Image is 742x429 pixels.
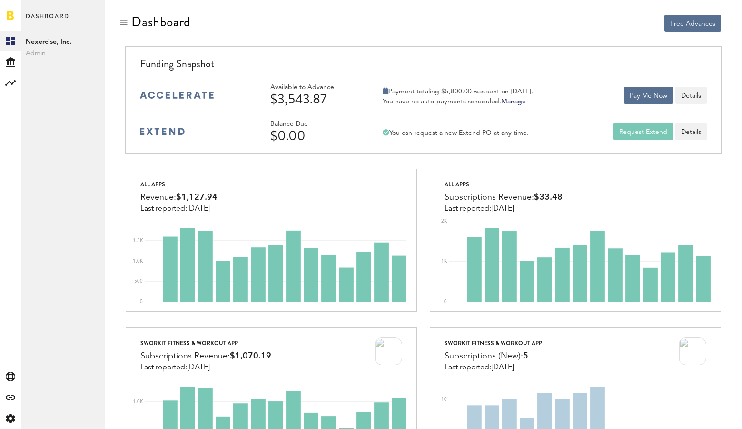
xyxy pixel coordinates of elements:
[444,299,447,304] text: 0
[140,363,271,372] div: Last reported:
[491,364,514,371] span: [DATE]
[133,259,143,264] text: 1.0K
[534,193,563,202] span: $33.48
[441,219,447,224] text: 2K
[675,123,707,140] a: Details
[668,400,732,424] iframe: Opens a widget where you can find more information
[26,36,100,48] span: Nexercise, Inc.
[491,205,514,213] span: [DATE]
[270,92,361,107] div: $3,543.87
[445,204,563,213] div: Last reported:
[187,205,210,213] span: [DATE]
[383,129,529,137] div: You can request a new Extend PO at any time.
[134,279,143,284] text: 500
[140,204,218,213] div: Last reported:
[664,15,721,32] button: Free Advances
[140,349,271,363] div: Subscriptions Revenue:
[383,97,533,106] div: You have no auto-payments scheduled.
[140,337,271,349] div: Sworkit Fitness & Workout App
[445,190,563,204] div: Subscriptions Revenue:
[270,128,361,143] div: $0.00
[140,190,218,204] div: Revenue:
[624,87,673,104] button: Pay Me Now
[133,399,143,404] text: 1.0K
[445,349,542,363] div: Subscriptions (New):
[270,83,361,92] div: Available to Advance
[140,299,143,304] text: 0
[140,128,185,135] img: extend-medium-blue-logo.svg
[140,179,218,190] div: All apps
[445,179,563,190] div: All apps
[675,87,707,104] button: Details
[131,14,190,30] div: Dashboard
[383,87,533,96] div: Payment totaling $5,800.00 was sent on [DATE].
[441,397,447,402] text: 10
[26,10,69,31] span: Dashboard
[445,363,542,372] div: Last reported:
[613,123,673,140] button: Request Extend
[375,337,402,365] img: 100x100bb_8bz2sG9.jpg
[679,337,706,365] img: 100x100bb_8bz2sG9.jpg
[187,364,210,371] span: [DATE]
[501,98,526,105] a: Manage
[176,193,218,202] span: $1,127.94
[445,337,542,349] div: Sworkit Fitness & Workout App
[230,352,271,360] span: $1,070.19
[140,56,707,77] div: Funding Snapshot
[441,259,447,264] text: 1K
[270,120,361,128] div: Balance Due
[26,48,100,59] span: Admin
[133,238,143,243] text: 1.5K
[523,352,528,360] span: 5
[140,92,214,99] img: accelerate-medium-blue-logo.svg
